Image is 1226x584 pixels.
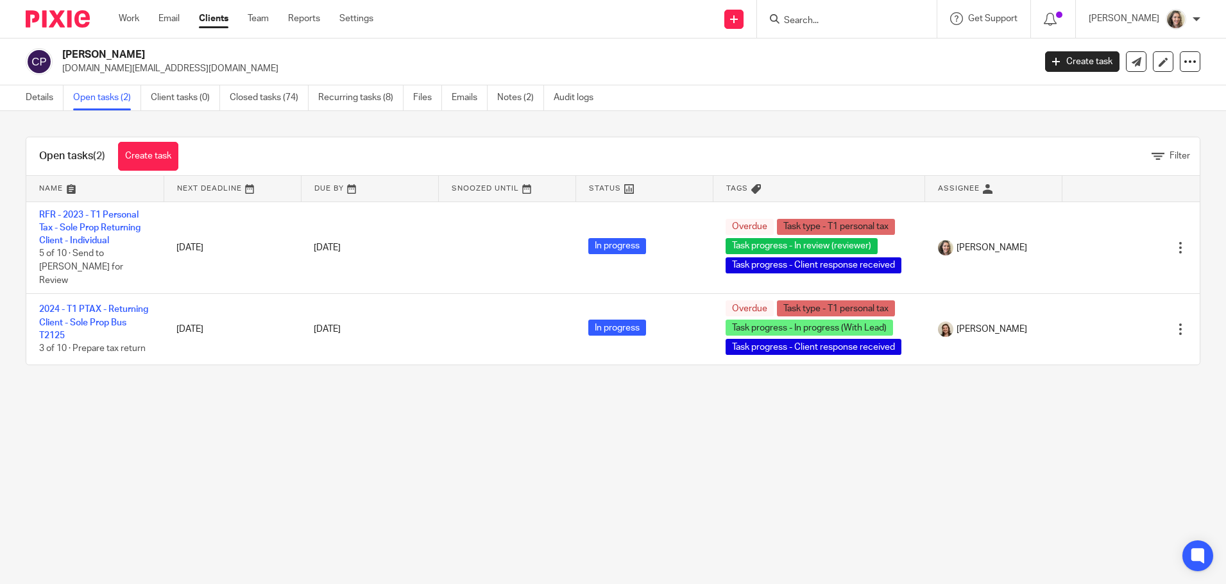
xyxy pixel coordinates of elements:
[554,85,603,110] a: Audit logs
[39,150,105,163] h1: Open tasks
[199,12,228,25] a: Clients
[62,48,833,62] h2: [PERSON_NAME]
[73,85,141,110] a: Open tasks (2)
[1089,12,1159,25] p: [PERSON_NAME]
[118,142,178,171] a: Create task
[726,320,893,336] span: Task progress - In progress (With Lead)
[497,85,544,110] a: Notes (2)
[588,320,646,336] span: In progress
[726,238,878,254] span: Task progress - In review (reviewer)
[957,241,1027,254] span: [PERSON_NAME]
[783,15,898,27] input: Search
[62,62,1026,75] p: [DOMAIN_NAME][EMAIL_ADDRESS][DOMAIN_NAME]
[151,85,220,110] a: Client tasks (0)
[588,238,646,254] span: In progress
[26,85,64,110] a: Details
[119,12,139,25] a: Work
[39,345,146,354] span: 3 of 10 · Prepare tax return
[589,185,621,192] span: Status
[413,85,442,110] a: Files
[339,12,373,25] a: Settings
[726,339,901,355] span: Task progress - Client response received
[957,323,1027,336] span: [PERSON_NAME]
[452,85,488,110] a: Emails
[1045,51,1120,72] a: Create task
[288,12,320,25] a: Reports
[93,151,105,161] span: (2)
[164,294,301,365] td: [DATE]
[726,219,774,235] span: Overdue
[726,185,748,192] span: Tags
[230,85,309,110] a: Closed tasks (74)
[314,325,341,334] span: [DATE]
[968,14,1017,23] span: Get Support
[938,240,953,255] img: IMG_7896.JPG
[164,202,301,294] td: [DATE]
[726,257,901,273] span: Task progress - Client response received
[26,48,53,75] img: svg%3E
[158,12,180,25] a: Email
[777,300,895,316] span: Task type - T1 personal tax
[314,243,341,252] span: [DATE]
[1166,9,1186,30] img: IMG_7896.JPG
[39,250,123,285] span: 5 of 10 · Send to [PERSON_NAME] for Review
[248,12,269,25] a: Team
[726,300,774,316] span: Overdue
[452,185,519,192] span: Snoozed Until
[39,305,148,340] a: 2024 - T1 PTAX - Returning Client - Sole Prop Bus T2125
[39,210,140,246] a: RFR - 2023 - T1 Personal Tax - Sole Prop Returning Client - Individual
[26,10,90,28] img: Pixie
[318,85,404,110] a: Recurring tasks (8)
[1170,151,1190,160] span: Filter
[938,322,953,337] img: Morgan.JPG
[777,219,895,235] span: Task type - T1 personal tax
